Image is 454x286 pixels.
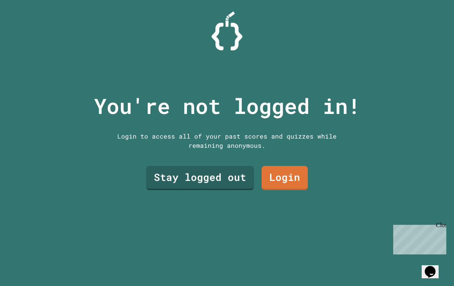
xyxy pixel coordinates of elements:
[262,166,308,190] a: Login
[422,255,446,278] iframe: chat widget
[94,90,361,122] p: You're not logged in!
[3,3,53,49] div: Chat with us now!Close
[146,166,254,190] a: Stay logged out
[390,222,446,254] iframe: chat widget
[212,12,242,50] img: Logo.svg
[112,132,342,150] div: Login to access all of your past scores and quizzes while remaining anonymous.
